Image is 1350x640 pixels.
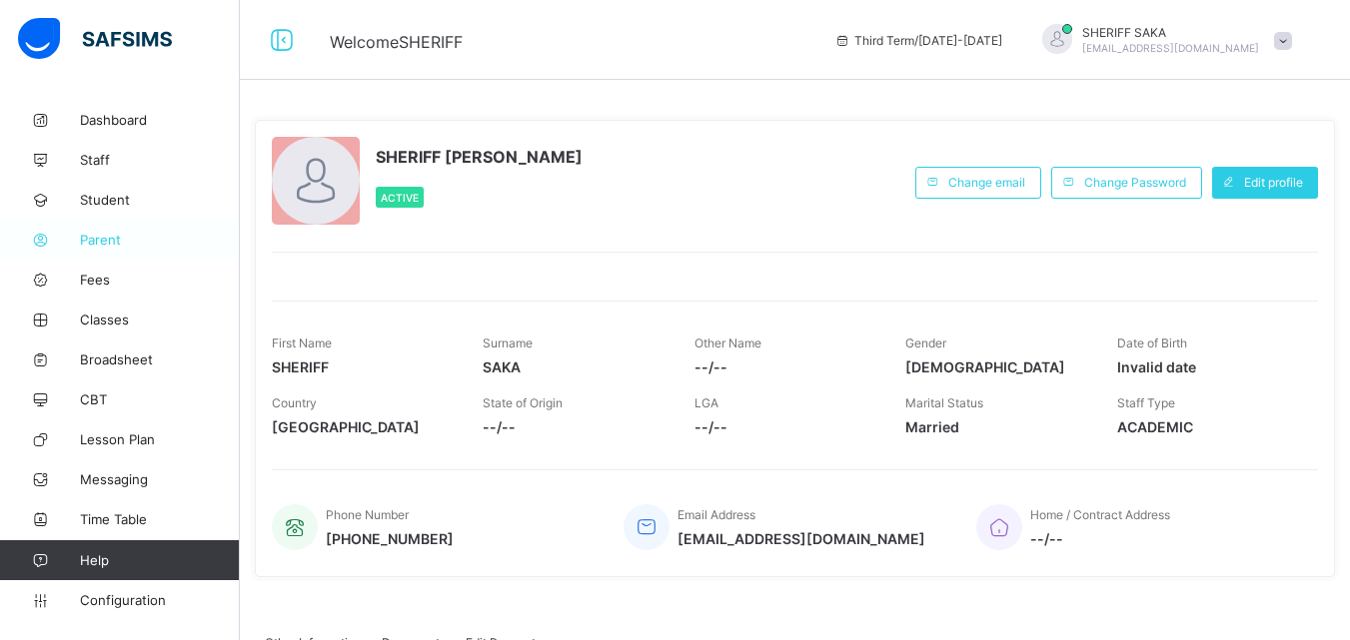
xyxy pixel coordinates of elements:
[80,112,240,128] span: Dashboard
[80,391,240,407] span: CBT
[1117,358,1298,375] span: Invalid date
[272,358,453,375] span: SHERIFF
[1117,335,1187,350] span: Date of Birth
[80,511,240,527] span: Time Table
[80,312,240,327] span: Classes
[326,507,409,522] span: Phone Number
[376,147,583,167] span: SHERIFF [PERSON_NAME]
[1082,42,1259,54] span: [EMAIL_ADDRESS][DOMAIN_NAME]
[834,33,1002,48] span: session/term information
[694,395,718,410] span: LGA
[677,530,925,547] span: [EMAIL_ADDRESS][DOMAIN_NAME]
[905,395,983,410] span: Marital Status
[1082,25,1259,40] span: SHERIFF SAKA
[272,335,332,350] span: First Name
[1117,418,1298,435] span: ACADEMIC
[483,335,533,350] span: Surname
[80,232,240,248] span: Parent
[80,192,240,208] span: Student
[905,418,1086,435] span: Married
[80,351,240,367] span: Broadsheet
[1117,395,1175,410] span: Staff Type
[905,335,946,350] span: Gender
[80,471,240,487] span: Messaging
[694,418,875,435] span: --/--
[483,395,563,410] span: State of Origin
[948,175,1025,190] span: Change email
[1030,530,1170,547] span: --/--
[272,418,453,435] span: [GEOGRAPHIC_DATA]
[1084,175,1186,190] span: Change Password
[80,552,239,568] span: Help
[1244,175,1303,190] span: Edit profile
[677,507,755,522] span: Email Address
[905,358,1086,375] span: [DEMOGRAPHIC_DATA]
[80,431,240,447] span: Lesson Plan
[1022,24,1302,57] div: SHERIFFSAKA
[80,152,240,168] span: Staff
[1030,507,1170,522] span: Home / Contract Address
[694,358,875,375] span: --/--
[483,418,664,435] span: --/--
[483,358,664,375] span: SAKA
[80,592,239,608] span: Configuration
[80,272,240,288] span: Fees
[272,395,317,410] span: Country
[326,530,454,547] span: [PHONE_NUMBER]
[694,335,761,350] span: Other Name
[18,18,172,60] img: safsims
[330,32,463,52] span: Welcome SHERIFF
[381,192,419,204] span: Active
